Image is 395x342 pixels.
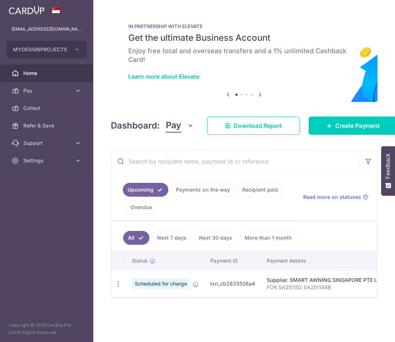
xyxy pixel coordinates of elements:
[111,119,160,132] h4: Dashboard:
[240,231,297,245] a: More than 1 month
[303,193,361,201] span: Read more on statuses
[194,231,237,245] a: Next 30 days
[123,183,168,197] a: Upcoming
[132,257,148,264] span: Status
[348,320,388,338] iframe: Opens a widget where you can find more information
[261,251,390,270] th: Payment details
[132,279,190,289] span: Scheduled for charge
[23,122,71,129] span: Refer & Save
[9,6,44,15] img: CardUp
[13,46,67,53] span: MYDESIGNPROJECTS
[267,284,384,291] p: FOR SA251152 SA251144B
[128,32,360,44] h5: Get the ultimate Business Account
[23,87,71,94] span: Pay
[385,153,391,179] span: Feedback
[238,183,283,197] a: Recipient paid
[128,47,360,64] h6: Enjoy free local and overseas transfers and a 1% unlimited Cashback Card!
[23,70,71,77] span: Home
[303,193,368,201] a: Read more on statuses
[12,25,82,33] p: [EMAIL_ADDRESS][DOMAIN_NAME]
[234,121,282,130] span: Download Report
[204,270,261,297] td: txn_cb2833538a4
[7,41,87,58] button: MYDESIGNPROJECTS
[23,139,71,147] span: Support
[23,105,71,112] span: Collect
[171,183,235,197] a: Payments on the way
[267,276,384,284] div: Supplier. SMART AWNING SINGAPORE PTE LTD
[381,146,395,196] button: Feedback - Show survey
[166,119,181,133] span: Pay
[23,157,71,164] span: Settings
[123,231,149,245] a: All
[126,200,157,214] a: Overdue
[204,251,261,270] th: Payment ID
[128,73,199,80] a: Learn more about Elevate
[152,231,191,245] a: Next 7 days
[335,121,380,130] span: Create Payment
[166,119,194,133] button: Pay
[128,23,360,29] p: IN PARTNERSHIP WITH ELEVATE
[111,12,378,102] img: Renovation banner
[111,150,360,173] input: Search by recipient name, payment id or reference
[207,117,300,135] a: Download Report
